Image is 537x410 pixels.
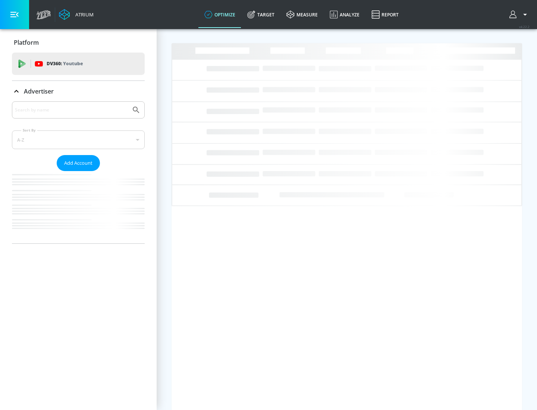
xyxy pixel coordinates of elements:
span: v 4.22.2 [519,25,530,29]
div: Advertiser [12,81,145,102]
label: Sort By [21,128,37,133]
span: Add Account [64,159,92,167]
p: DV360: [47,60,83,68]
a: Analyze [324,1,365,28]
a: optimize [198,1,241,28]
nav: list of Advertiser [12,171,145,243]
a: Report [365,1,405,28]
a: Atrium [59,9,94,20]
div: Platform [12,32,145,53]
a: Target [241,1,280,28]
div: DV360: Youtube [12,53,145,75]
div: Atrium [72,11,94,18]
div: A-Z [12,130,145,149]
p: Advertiser [24,87,54,95]
p: Youtube [63,60,83,67]
div: Advertiser [12,101,145,243]
button: Add Account [57,155,100,171]
input: Search by name [15,105,128,115]
p: Platform [14,38,39,47]
a: measure [280,1,324,28]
